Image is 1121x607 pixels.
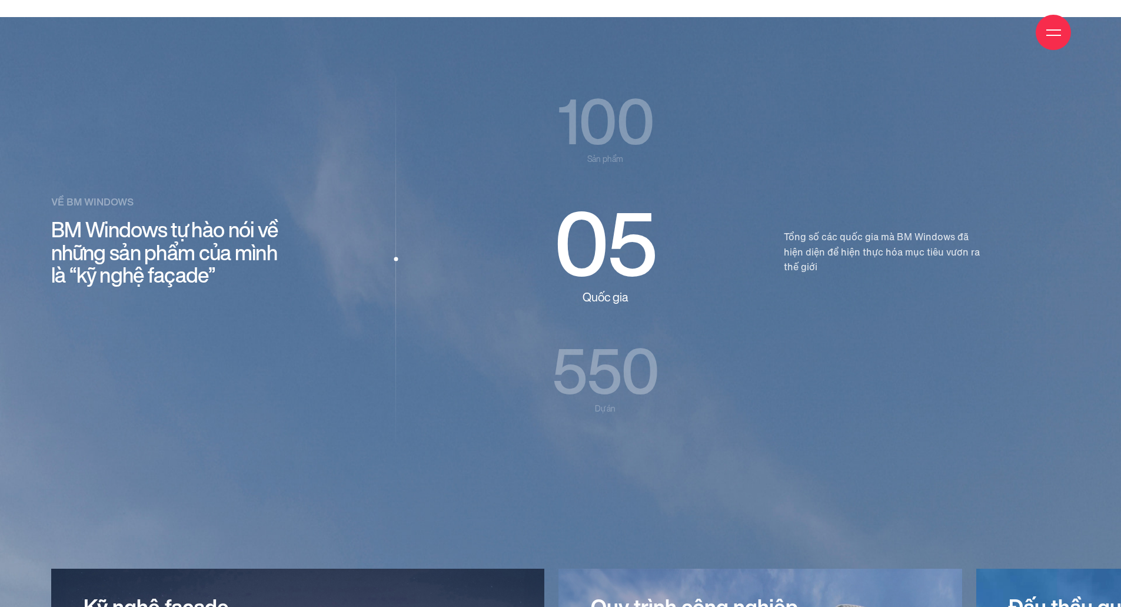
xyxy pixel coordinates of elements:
p: 550 [520,341,690,413]
div: 2 / 5 [484,326,984,451]
p: 05 [484,201,727,303]
h2: BM Windows tự hào nói về những sản phẩm của mình là “kỹ nghệ façade” [51,219,295,287]
small: Sản phẩm [520,154,690,162]
small: Quốc gia [484,291,727,303]
p: Tổng số các quốc gia mà BM Windows đã hiện diện để hiện thực hóa mục tiêu vươn ra thế giới [784,229,984,274]
small: Dự án [520,404,690,413]
p: VỀ BM WINDOWS [51,195,295,210]
p: 100 [520,91,690,162]
div: 1 / 5 [484,201,984,326]
div: 3 / 5 [484,451,984,576]
div: 5 / 5 [484,76,984,201]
